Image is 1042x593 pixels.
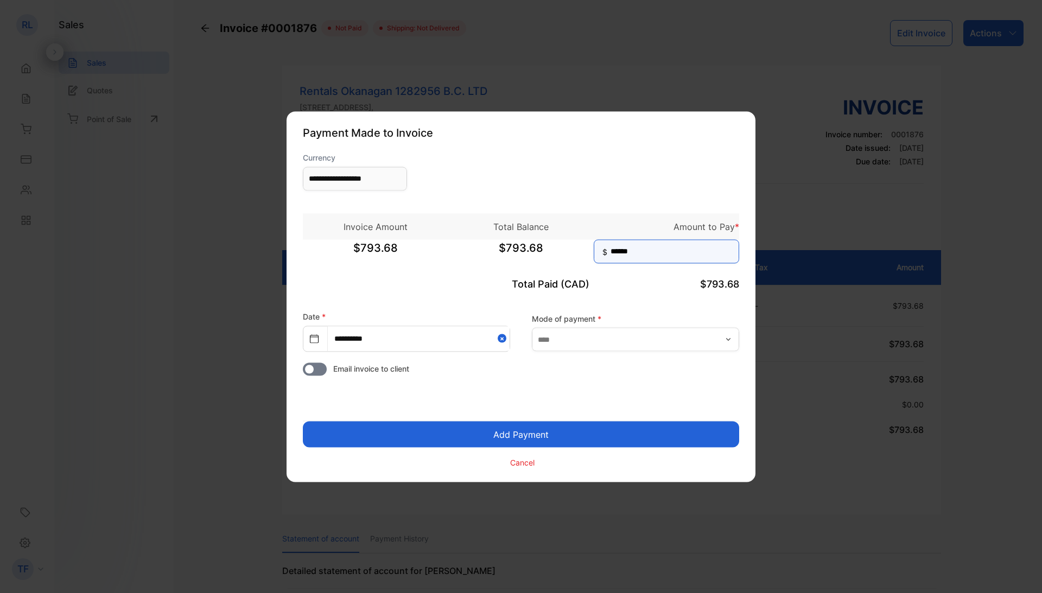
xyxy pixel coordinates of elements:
[700,278,739,289] span: $793.68
[532,313,739,324] label: Mode of payment
[303,151,407,163] label: Currency
[448,220,594,233] p: Total Balance
[448,239,594,266] span: $793.68
[333,362,409,374] span: Email invoice to client
[602,246,607,257] span: $
[303,421,739,447] button: Add Payment
[448,276,594,291] p: Total Paid (CAD)
[9,4,41,37] button: Open LiveChat chat widget
[303,220,448,233] p: Invoice Amount
[303,311,326,321] label: Date
[510,457,535,468] p: Cancel
[594,220,739,233] p: Amount to Pay
[303,124,739,141] p: Payment Made to Invoice
[498,326,510,350] button: Close
[303,239,448,266] span: $793.68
